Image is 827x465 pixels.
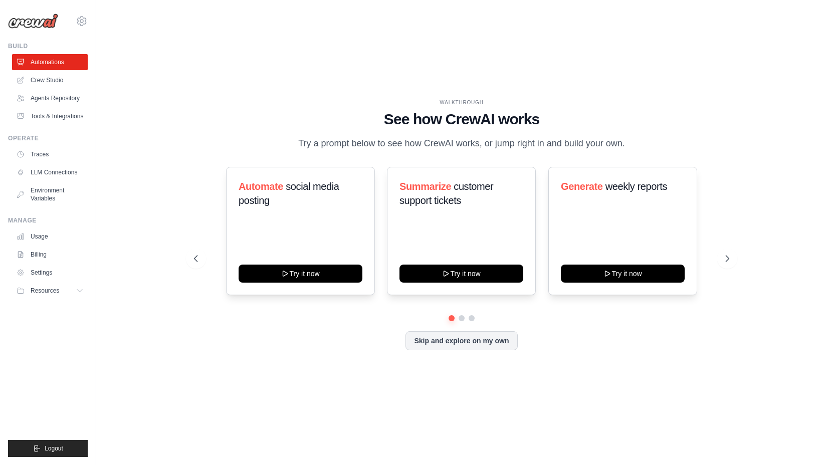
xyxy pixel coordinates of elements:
a: Environment Variables [12,182,88,206]
h1: See how CrewAI works [194,110,729,128]
p: Try a prompt below to see how CrewAI works, or jump right in and build your own. [293,136,630,151]
a: Billing [12,247,88,263]
button: Skip and explore on my own [405,331,517,350]
div: Build [8,42,88,50]
a: Tools & Integrations [12,108,88,124]
button: Resources [12,283,88,299]
button: Try it now [239,265,362,283]
span: Logout [45,444,63,452]
span: Summarize [399,181,451,192]
a: LLM Connections [12,164,88,180]
div: WALKTHROUGH [194,99,729,106]
span: Generate [561,181,603,192]
div: Manage [8,216,88,224]
a: Automations [12,54,88,70]
a: Crew Studio [12,72,88,88]
a: Agents Repository [12,90,88,106]
a: Settings [12,265,88,281]
span: weekly reports [605,181,667,192]
button: Try it now [399,265,523,283]
span: social media posting [239,181,339,206]
a: Usage [12,228,88,245]
div: Operate [8,134,88,142]
button: Try it now [561,265,685,283]
img: Logo [8,14,58,29]
a: Traces [12,146,88,162]
button: Logout [8,440,88,457]
span: Automate [239,181,283,192]
span: Resources [31,287,59,295]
